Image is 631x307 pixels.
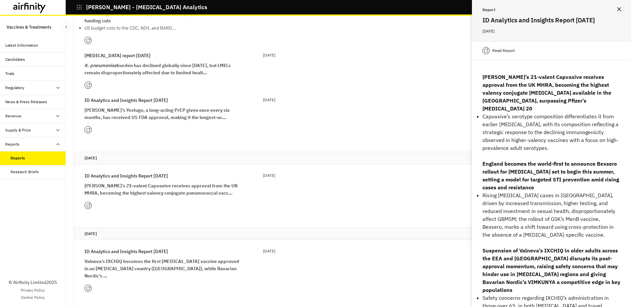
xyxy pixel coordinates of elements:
p: [PERSON_NAME] - [MEDICAL_DATA] Analytics [86,4,207,10]
button: Close Sidebar [62,23,70,31]
p: [DATE] [84,155,612,161]
p: [DATE] [482,28,620,35]
strong: [PERSON_NAME]’s 21-valent Capvaxive receives approval from the UK MHRA, becoming the highest vale... [482,74,611,112]
div: Candidates [5,57,25,62]
div: News & Press Releases [5,99,47,105]
p: © Airfinity Limited 2025 [9,279,57,286]
p: ID Analytics and Insights Report [DATE] [84,97,168,104]
p: [DATE] [263,248,275,254]
strong: [PERSON_NAME]’s 21-valent Capvaxive receives approval from the UK MHRA, becoming the highest vale... [84,183,238,196]
strong: Suspension of Valneva’s IXCHIQ in older adults across the EEA and [GEOGRAPHIC_DATA] disrupts its ... [482,247,620,293]
p: US budget cuts to the CDC, NIH, and BARD… [84,24,242,32]
div: Regulatory [5,85,24,91]
p: ID Analytics and Insights Report [DATE] [84,172,168,179]
div: Reports [11,155,25,161]
a: Privacy Policy [21,287,45,293]
p: [DATE] [263,52,275,59]
strong: England becomes the world-first to announce Bexsero rollout for [MEDICAL_DATA] set to begin this ... [482,160,619,191]
button: [PERSON_NAME] - [MEDICAL_DATA] Analytics [76,2,207,13]
div: Trials [5,71,14,77]
p: Rising [MEDICAL_DATA] cases in [GEOGRAPHIC_DATA], driven by increased transmission, higher testin... [482,191,620,239]
strong: burden has declined globally since [DATE], but LMICs remain disproportionately affected due to li... [84,62,231,76]
p: [MEDICAL_DATA] report [DATE] [84,52,151,59]
p: [DATE] [84,230,612,237]
div: Supply & Price [5,127,31,133]
p: ID Analytics and Insights Report [DATE] [84,248,168,255]
em: K. pneumoniae [84,62,117,68]
p: Read Report [492,47,515,54]
h2: ID Analytics and Insights Report [DATE] [482,15,620,25]
p: Vaccines & Treatments [7,21,51,33]
strong: Valneva’s IXCHIQ becomes the first [MEDICAL_DATA] vaccine approved in an [MEDICAL_DATA] country (... [84,258,239,279]
p: [DATE] [263,97,275,103]
strong: [PERSON_NAME]’s Yeztugo, a long-acting PrEP given once every six months, has received US FDA appr... [84,107,230,120]
div: Reports [5,141,19,147]
p: [DATE] [263,172,275,179]
div: Latest Information [5,42,38,48]
p: Capvaxive’s serotype composition differentiates it from earlier [MEDICAL_DATA], with its composit... [482,112,620,152]
div: Research Briefs [11,169,39,175]
div: Revenue [5,113,21,119]
a: Cookie Policy [21,295,45,300]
